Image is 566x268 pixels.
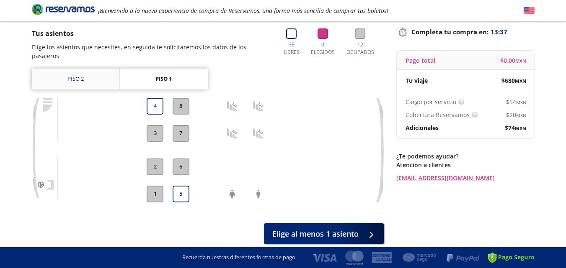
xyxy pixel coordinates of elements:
p: 12 Ocupados [343,41,377,56]
button: 4 [147,98,163,115]
small: MXN [516,112,526,118]
button: 8 [173,98,189,115]
div: Piso 1 [155,75,172,83]
p: Cobertura Reservamos [406,110,470,119]
button: 1 [147,186,163,202]
i: Brand Logo [32,3,95,15]
p: 38 Libres [280,41,303,56]
button: 2 [147,158,163,175]
p: Tus asientos [32,28,272,38]
p: Elige los asientos que necesites, en seguida te solicitaremos los datos de los pasajeros [32,43,272,60]
span: $ 680 [501,76,526,85]
a: [EMAIL_ADDRESS][DOMAIN_NAME] [396,174,535,182]
p: Pago total [406,56,435,65]
span: 13:37 [491,27,507,37]
em: ¡Bienvenido a la nueva experiencia de compra de Reservamos, una forma más sencilla de comprar tus... [98,7,388,15]
button: 6 [173,158,189,175]
small: MXN [515,78,526,84]
p: Adicionales [406,123,439,132]
p: Cargo por servicio [406,97,456,106]
span: Elige al menos 1 asiento [272,228,359,240]
small: MXN [515,58,526,64]
p: Recuerda nuestras diferentes formas de pago [182,253,295,262]
button: 3 [147,125,163,142]
p: 0 Elegidos [309,41,337,56]
button: Elige al menos 1 asiento [264,223,384,244]
small: MXN [516,99,526,105]
a: Brand Logo [32,3,95,18]
a: Piso 2 [32,69,119,89]
p: Completa tu compra en : [396,26,535,38]
button: English [524,5,535,16]
p: ¿Te podemos ayudar? [396,152,535,161]
span: $ 74 [505,123,526,132]
span: $ 54 [506,97,526,106]
small: MXN [515,125,526,131]
a: Piso 1 [120,69,208,89]
p: Atención a clientes [396,161,535,169]
span: $ 0.00 [500,56,526,65]
span: $ 20 [506,110,526,119]
button: 7 [173,125,189,142]
button: 5 [173,186,189,202]
p: Tu viaje [406,76,428,85]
